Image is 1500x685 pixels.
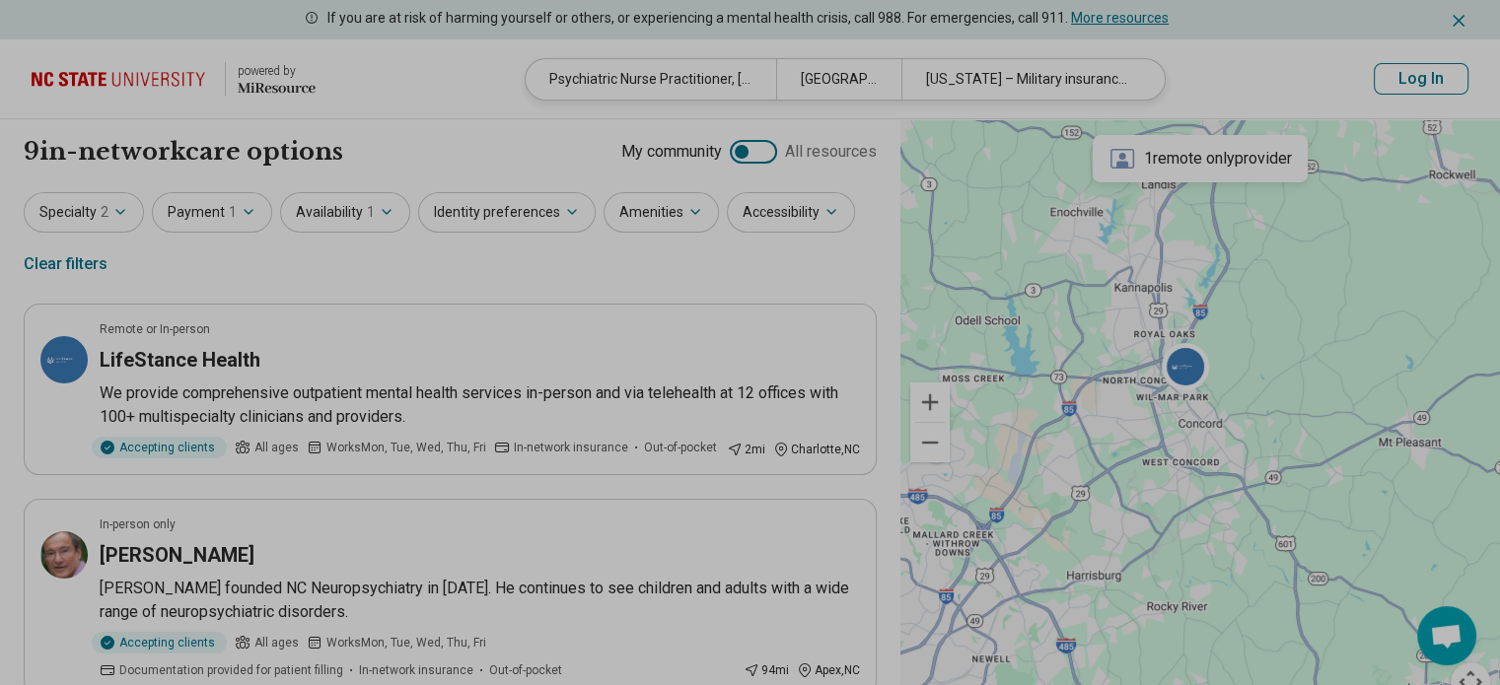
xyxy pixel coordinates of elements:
[910,382,950,422] button: Zoom in
[1417,606,1476,665] div: Open chat
[1093,135,1308,182] div: 1 remote only provider
[229,202,237,223] span: 1
[359,661,473,679] span: In-network insurance
[785,140,877,164] span: All resources
[644,439,717,456] span: Out-of-pocket
[418,192,596,233] button: Identity preferences
[744,661,789,679] div: 94 mi
[92,632,227,653] div: Accepting clients
[100,577,860,624] p: [PERSON_NAME] founded NC Neuropsychiatry in [DATE]. He continues to see children and adults with ...
[1071,10,1169,26] a: More resources
[100,346,260,374] h3: LifeStance Health
[621,140,722,164] span: My community
[604,192,719,233] button: Amenities
[119,661,343,679] span: Documentation provided for patient filling
[727,441,765,458] div: 2 mi
[238,62,316,80] div: powered by
[24,135,343,169] h1: 9 in-network care options
[32,55,213,103] img: North Carolina State University
[152,192,272,233] button: Payment1
[327,8,1169,29] p: If you are at risk of harming yourself or others, or experiencing a mental health crisis, call 98...
[100,381,860,429] p: We provide comprehensive outpatient mental health services in-person and via telehealth at 12 off...
[100,541,254,569] h3: [PERSON_NAME]
[326,439,486,456] span: Works Mon, Tue, Wed, Thu, Fri
[1374,63,1468,95] button: Log In
[910,423,950,462] button: Zoom out
[101,202,108,223] span: 2
[489,661,562,679] span: Out-of-pocket
[100,320,210,338] p: Remote or In-person
[727,192,855,233] button: Accessibility
[326,634,486,651] span: Works Mon, Tue, Wed, Thu, Fri
[92,437,227,458] div: Accepting clients
[776,59,901,100] div: [GEOGRAPHIC_DATA], [GEOGRAPHIC_DATA]
[773,441,860,458] div: Charlotte , NC
[280,192,410,233] button: Availability1
[526,59,776,100] div: Psychiatric Nurse Practitioner, [MEDICAL_DATA]
[100,515,176,533] p: In-person only
[514,439,628,456] span: In-network insurance
[32,55,316,103] a: North Carolina State University powered by
[1449,8,1468,32] button: Dismiss
[367,202,375,223] span: 1
[24,192,144,233] button: Specialty2
[797,661,860,679] div: Apex , NC
[254,634,299,651] span: All ages
[24,240,107,288] div: Clear filters
[254,439,299,456] span: All ages
[901,59,1152,100] div: [US_STATE] – Military insurance (e.g. TRICARE)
